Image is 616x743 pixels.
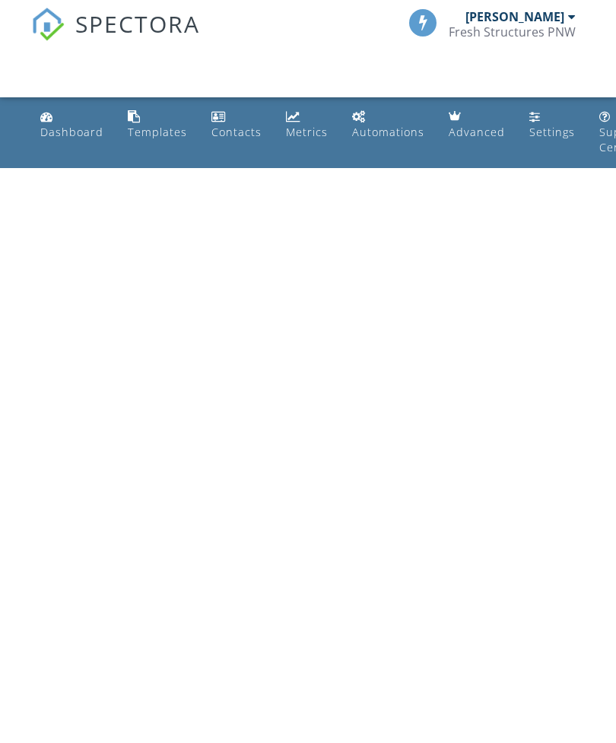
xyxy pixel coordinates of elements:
[75,8,200,40] span: SPECTORA
[346,103,430,147] a: Automations (Basic)
[205,103,268,147] a: Contacts
[443,103,511,147] a: Advanced
[523,103,581,147] a: Settings
[34,103,110,147] a: Dashboard
[280,103,334,147] a: Metrics
[449,125,505,139] div: Advanced
[31,21,200,52] a: SPECTORA
[465,9,564,24] div: [PERSON_NAME]
[128,125,187,139] div: Templates
[352,125,424,139] div: Automations
[529,125,575,139] div: Settings
[40,125,103,139] div: Dashboard
[286,125,328,139] div: Metrics
[449,24,576,40] div: Fresh Structures PNW
[31,8,65,41] img: The Best Home Inspection Software - Spectora
[122,103,193,147] a: Templates
[211,125,262,139] div: Contacts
